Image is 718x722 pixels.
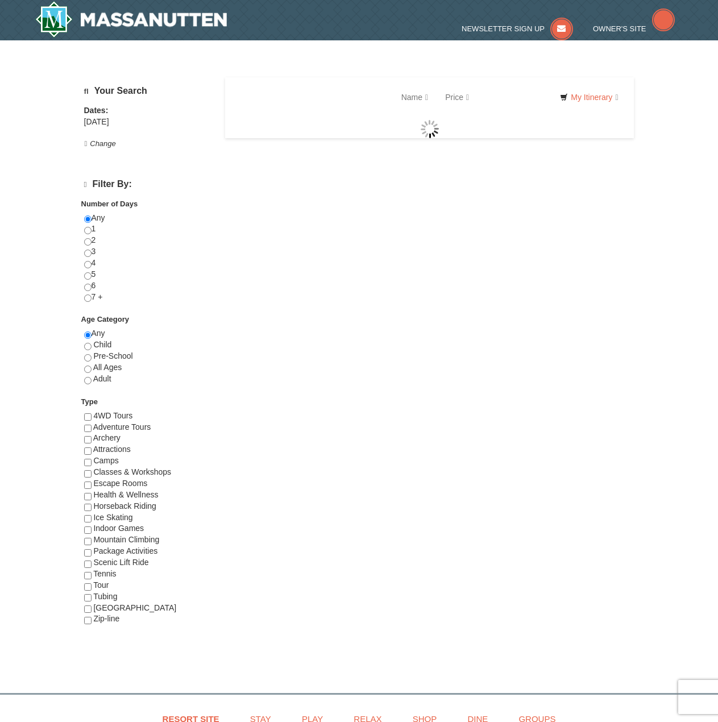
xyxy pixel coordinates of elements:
span: Pre-School [93,351,132,360]
span: Child [93,340,111,349]
a: Newsletter Sign Up [462,24,573,33]
a: Massanutten Resort [35,1,227,38]
span: Scenic Lift Ride [93,558,148,567]
span: Archery [93,433,121,442]
span: Owner's Site [593,24,646,33]
strong: Dates: [84,106,109,115]
span: Tour [93,580,109,590]
strong: Age Category [81,315,130,323]
span: Escape Rooms [93,479,147,488]
span: 4WD Tours [93,411,132,420]
div: [DATE] [84,117,211,128]
span: Adventure Tours [93,422,151,431]
span: Zip-line [93,614,119,623]
h5: Your Search [84,86,211,97]
h4: Filter By: [84,179,211,190]
span: All Ages [93,363,122,372]
a: Name [393,86,437,109]
span: Tubing [93,592,117,601]
a: Price [437,86,478,109]
span: Attractions [93,445,131,454]
span: Health & Wellness [93,490,158,499]
img: Massanutten Resort Logo [35,1,227,38]
span: Newsletter Sign Up [462,24,545,33]
a: Owner's Site [593,24,675,33]
strong: Type [81,397,98,406]
span: Package Activities [93,546,157,555]
div: Any 1 2 3 4 5 6 7 + [84,213,211,314]
span: Camps [93,456,118,465]
div: Any [84,328,211,396]
span: Ice Skating [93,513,132,522]
span: Tennis [93,569,116,578]
span: Horseback Riding [93,501,156,511]
span: Adult [93,374,111,383]
a: My Itinerary [553,89,625,106]
span: [GEOGRAPHIC_DATA] [93,603,176,612]
span: Mountain Climbing [93,535,159,544]
img: wait gif [421,120,439,138]
strong: Number of Days [81,200,138,208]
button: Change [84,138,117,150]
span: Classes & Workshops [93,467,171,476]
span: Indoor Games [93,524,144,533]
